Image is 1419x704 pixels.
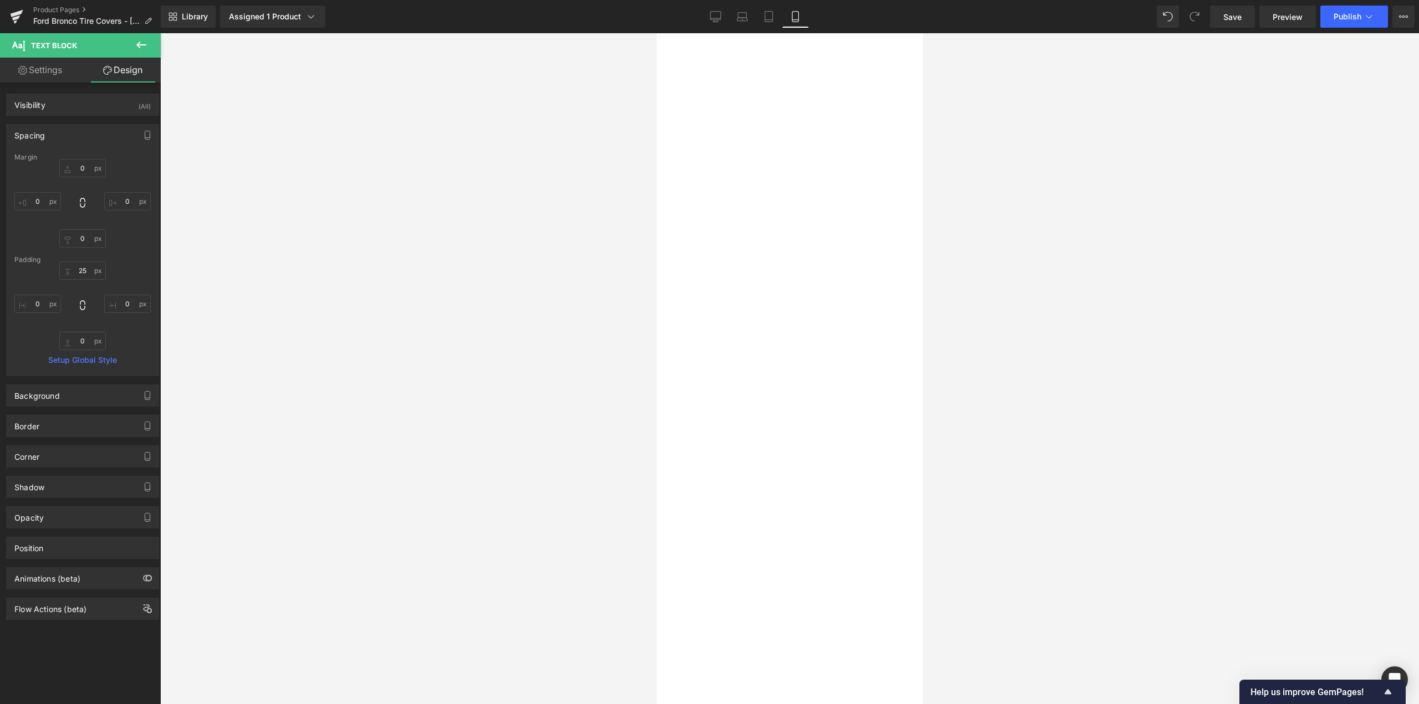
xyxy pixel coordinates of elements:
[702,6,729,28] a: Desktop
[59,229,106,248] input: 0
[33,17,140,25] span: Ford Bronco Tire Covers - [DATE] 09:44:29
[1250,685,1395,698] button: Show survey - Help us improve GemPages!
[14,295,61,313] input: 0
[59,332,106,350] input: 0
[1320,6,1388,28] button: Publish
[14,125,45,140] div: Spacing
[14,476,44,492] div: Shadow
[1334,12,1361,21] span: Publish
[139,94,151,112] div: (All)
[14,356,151,364] a: Setup Global Style
[14,192,61,210] input: 0
[14,256,151,264] div: Padding
[756,6,782,28] a: Tablet
[14,94,45,110] div: Visibility
[104,192,151,210] input: 0
[229,11,317,22] div: Assigned 1 Product
[104,295,151,313] input: 0
[1223,11,1242,23] span: Save
[14,537,43,553] div: Position
[59,159,106,177] input: 0
[1183,6,1206,28] button: Redo
[14,415,39,431] div: Border
[729,6,756,28] a: Laptop
[1273,11,1303,23] span: Preview
[14,446,39,461] div: Corner
[1381,666,1408,693] div: Open Intercom Messenger
[33,6,161,14] a: Product Pages
[14,507,44,522] div: Opacity
[14,598,86,614] div: Flow Actions (beta)
[1259,6,1316,28] a: Preview
[14,153,151,161] div: Margin
[1392,6,1415,28] button: More
[182,12,208,22] span: Library
[161,6,216,28] a: New Library
[83,58,163,83] a: Design
[14,568,80,583] div: Animations (beta)
[1157,6,1179,28] button: Undo
[782,6,809,28] a: Mobile
[14,385,60,400] div: Background
[59,261,106,280] input: 0
[1250,687,1381,697] span: Help us improve GemPages!
[31,41,77,50] span: Text Block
